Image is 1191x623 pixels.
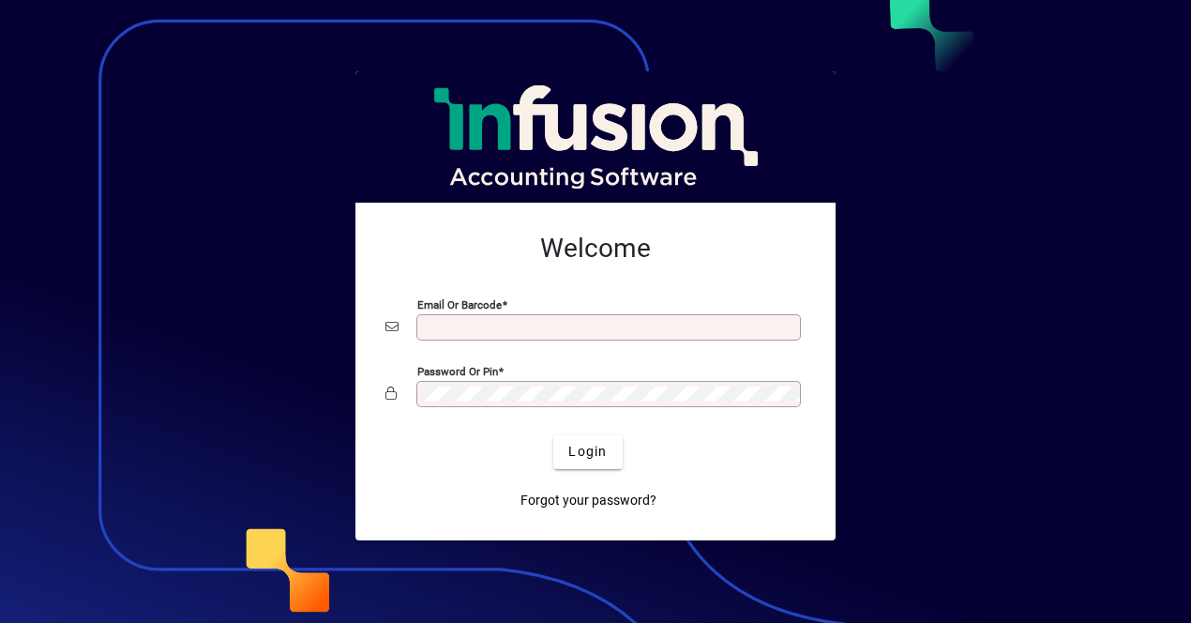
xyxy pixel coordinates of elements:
[568,442,607,462] span: Login
[417,297,502,311] mat-label: Email or Barcode
[385,233,806,265] h2: Welcome
[553,435,622,469] button: Login
[417,364,498,377] mat-label: Password or Pin
[513,484,664,518] a: Forgot your password?
[520,491,656,510] span: Forgot your password?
